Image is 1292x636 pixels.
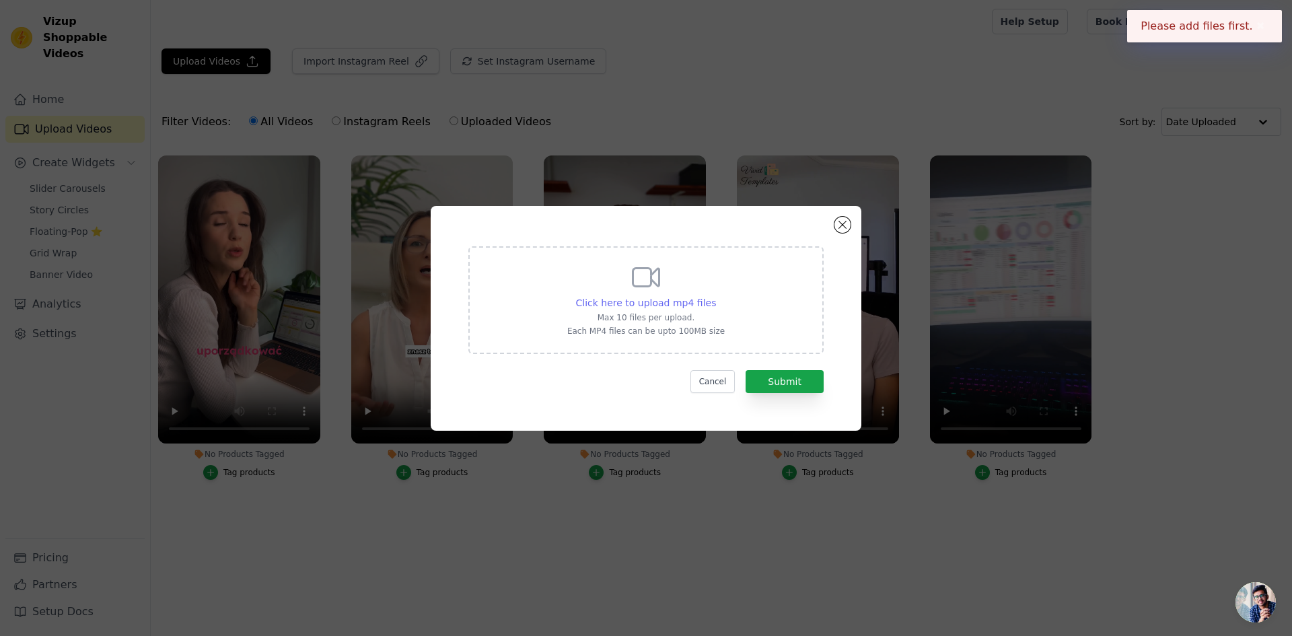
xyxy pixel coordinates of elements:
span: Click here to upload mp4 files [576,297,717,308]
button: Close [1253,18,1268,34]
button: Cancel [690,370,735,393]
p: Max 10 files per upload. [567,312,725,323]
button: Close modal [834,217,851,233]
div: Please add files first. [1127,10,1282,42]
div: Otwarty czat [1235,582,1276,623]
p: Each MP4 files can be upto 100MB size [567,326,725,337]
button: Submit [746,370,824,393]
